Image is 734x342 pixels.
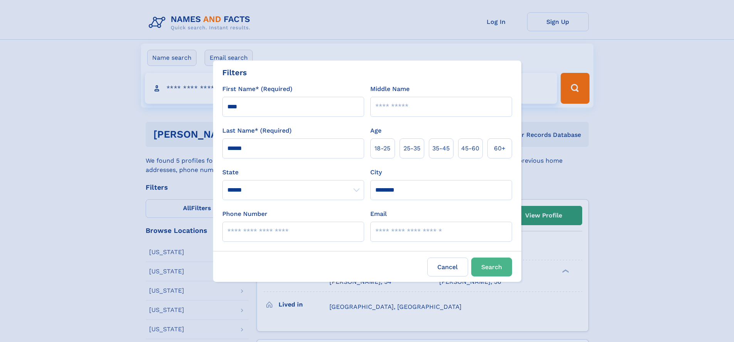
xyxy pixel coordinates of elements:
label: Age [370,126,381,135]
label: Middle Name [370,84,410,94]
span: 45‑60 [461,144,479,153]
span: 25‑35 [403,144,420,153]
label: First Name* (Required) [222,84,292,94]
span: 60+ [494,144,506,153]
label: Last Name* (Required) [222,126,292,135]
label: City [370,168,382,177]
span: 35‑45 [432,144,450,153]
button: Search [471,258,512,276]
label: Email [370,209,387,219]
div: Filters [222,67,247,78]
label: Phone Number [222,209,267,219]
label: State [222,168,364,177]
span: 18‑25 [375,144,390,153]
label: Cancel [427,258,468,276]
